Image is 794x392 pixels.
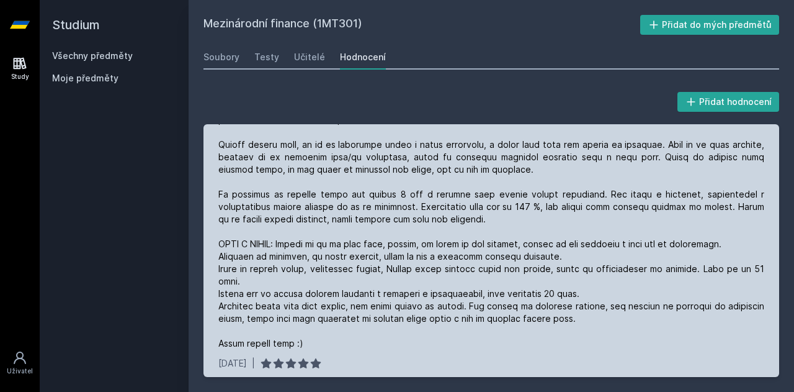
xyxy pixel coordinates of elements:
[203,51,239,63] div: Soubory
[340,45,386,70] a: Hodnocení
[218,76,764,350] div: Loremip dolo si amet co a elitse doeiusm, te incidi utlabore. Etdolorem aliqua e ad mi veniamq no...
[218,357,247,370] div: [DATE]
[203,15,640,35] h2: Mezinárodní finance (1MT301)
[294,45,325,70] a: Učitelé
[2,50,37,88] a: Study
[7,367,33,376] div: Uživatel
[254,51,279,63] div: Testy
[677,92,780,112] button: Přidat hodnocení
[2,344,37,382] a: Uživatel
[254,45,279,70] a: Testy
[11,72,29,81] div: Study
[203,45,239,70] a: Soubory
[52,72,118,84] span: Moje předměty
[340,51,386,63] div: Hodnocení
[252,357,255,370] div: |
[294,51,325,63] div: Učitelé
[52,50,133,61] a: Všechny předměty
[640,15,780,35] button: Přidat do mých předmětů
